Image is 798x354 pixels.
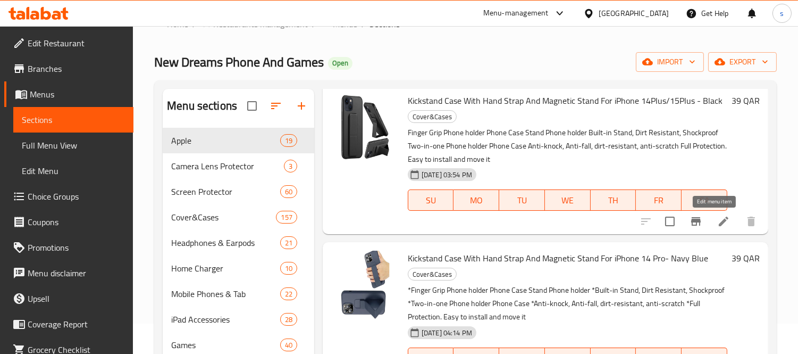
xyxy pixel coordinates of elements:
p: *Finger Grip Phone holder Phone Case Stand Phone holder *Built-in Stand, Dirt Resistant, Shockpro... [408,284,727,324]
span: [DATE] 03:54 PM [417,170,476,180]
span: Kickstand Case With Hand Strap And Magnetic Stand For iPhone 14 Pro- Navy Blue [408,250,708,266]
span: 60 [281,187,297,197]
span: Menus [333,18,357,30]
a: Menus [320,17,357,31]
div: items [280,134,297,147]
div: Open [328,57,352,70]
span: Upsell [28,292,125,305]
span: 22 [281,289,297,299]
button: delete [738,209,764,234]
div: Apple19 [163,128,314,153]
button: WE [545,190,591,211]
span: Mobile Phones & Tab [171,287,280,300]
button: FR [636,190,682,211]
span: Menus [30,88,125,101]
span: Edit Restaurant [28,37,125,50]
li: / [192,18,196,30]
a: Menus [4,81,133,107]
span: Apple [171,134,280,147]
span: 3 [284,161,297,171]
button: SU [408,190,454,211]
span: s [780,7,784,19]
div: items [280,185,297,198]
a: Promotions [4,235,133,260]
button: Add section [289,93,314,119]
a: Upsell [4,286,133,311]
span: Sections [369,18,400,30]
h6: 39 QAR [732,251,760,266]
span: Home Charger [171,262,280,275]
span: Choice Groups [28,190,125,203]
div: items [280,262,297,275]
a: Home [154,18,188,30]
div: Camera Lens Protector3 [163,153,314,179]
span: Cover&Cases [408,111,456,123]
span: Kickstand Case With Hand Strap And Magnetic Stand For iPhone 14Plus/15Plus - Black [408,93,723,109]
div: Cover&Cases157 [163,204,314,230]
span: Select all sections [241,95,263,117]
div: iPad Accessories28 [163,307,314,332]
span: Menu disclaimer [28,267,125,279]
span: export [717,55,768,69]
a: Edit Restaurant [4,30,133,56]
a: Edit Menu [13,158,133,184]
span: [DATE] 04:14 PM [417,328,476,338]
a: Full Menu View [13,133,133,158]
button: import [636,52,704,72]
button: TU [499,190,545,211]
span: Cover&Cases [171,211,276,224]
a: Choice Groups [4,184,133,209]
img: Kickstand Case With Hand Strap And Magnetic Stand For iPhone 14Plus/15Plus - Black [331,93,399,161]
a: Sections [13,107,133,133]
div: Screen Protector60 [163,179,314,204]
img: Kickstand Case With Hand Strap And Magnetic Stand For iPhone 14 Pro- Navy Blue [331,251,399,319]
span: Camera Lens Protector [171,160,284,172]
span: WE [549,193,586,208]
button: TH [591,190,636,211]
span: Full Menu View [22,139,125,152]
div: Mobile Phones & Tab22 [163,281,314,307]
div: items [276,211,297,224]
span: Games [171,339,280,351]
span: 19 [281,136,297,146]
div: items [280,339,297,351]
button: MO [453,190,499,211]
span: Sections [22,113,125,126]
span: TH [595,193,632,208]
div: items [280,313,297,326]
span: Coupons [28,216,125,228]
div: Home Charger10 [163,256,314,281]
span: SA [686,193,723,208]
span: FR [640,193,677,208]
div: Menu-management [483,7,549,20]
span: Open [328,59,352,68]
span: Screen Protector [171,185,280,198]
li: / [362,18,365,30]
span: Coverage Report [28,318,125,331]
span: iPad Accessories [171,313,280,326]
a: Restaurants management [200,17,308,31]
span: New Dreams Phone And Games [154,50,324,74]
h6: 39 QAR [732,93,760,108]
p: Finger Grip Phone holder Phone Case Stand Phone holder Built-in Stand, Dirt Resistant, Shockproof... [408,126,727,166]
a: Menu disclaimer [4,260,133,286]
a: Coverage Report [4,311,133,337]
span: Edit Menu [22,164,125,177]
span: Headphones & Earpods [171,236,280,249]
div: items [280,236,297,249]
button: export [708,52,777,72]
span: 10 [281,264,297,274]
h2: Menu sections [167,98,237,114]
div: Cover&Cases [408,268,457,281]
button: SA [682,190,727,211]
span: Branches [28,62,125,75]
a: Coupons [4,209,133,235]
a: Branches [4,56,133,81]
div: items [280,287,297,300]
